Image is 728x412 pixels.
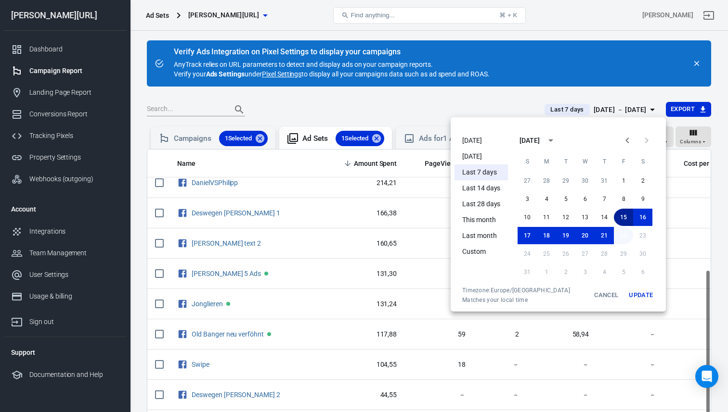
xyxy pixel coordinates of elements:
[576,152,594,171] span: Wednesday
[596,152,613,171] span: Thursday
[575,190,595,208] button: 6
[556,172,575,189] button: 29
[537,172,556,189] button: 28
[537,209,556,226] button: 11
[557,152,574,171] span: Tuesday
[634,152,651,171] span: Saturday
[462,296,570,304] span: Matches your local time
[556,209,575,226] button: 12
[518,172,537,189] button: 27
[455,164,508,180] li: Last 7 days
[537,227,556,244] button: 18
[455,228,508,244] li: Last month
[556,190,575,208] button: 5
[625,287,656,304] button: Update
[595,172,614,189] button: 31
[633,209,652,226] button: 16
[455,149,508,164] li: [DATE]
[543,132,559,149] button: calendar view is open, switch to year view
[591,287,622,304] button: Cancel
[633,172,652,189] button: 2
[633,190,652,208] button: 9
[537,190,556,208] button: 4
[614,190,633,208] button: 8
[614,209,633,226] button: 15
[538,152,555,171] span: Monday
[575,172,595,189] button: 30
[455,196,508,212] li: Last 28 days
[518,209,537,226] button: 10
[520,136,540,146] div: [DATE]
[575,227,595,244] button: 20
[595,190,614,208] button: 7
[455,244,508,260] li: Custom
[455,133,508,149] li: [DATE]
[575,209,595,226] button: 13
[614,227,633,244] button: 22
[518,227,537,244] button: 17
[695,365,718,388] div: Open Intercom Messenger
[595,227,614,244] button: 21
[595,209,614,226] button: 14
[518,190,537,208] button: 3
[462,287,570,294] div: Timezone: Europe/[GEOGRAPHIC_DATA]
[556,227,575,244] button: 19
[455,212,508,228] li: This month
[614,172,633,189] button: 1
[615,152,632,171] span: Friday
[519,152,536,171] span: Sunday
[455,180,508,196] li: Last 14 days
[618,131,637,150] button: Previous month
